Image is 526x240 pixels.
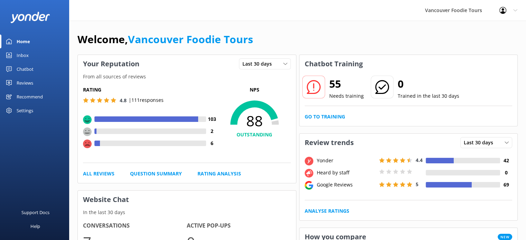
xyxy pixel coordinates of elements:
[206,127,218,135] h4: 2
[218,112,291,129] span: 88
[329,92,364,100] p: Needs training
[17,76,33,90] div: Reviews
[218,131,291,138] h4: OUTSTANDING
[21,205,49,219] div: Support Docs
[17,104,33,117] div: Settings
[315,181,377,189] div: Google Reviews
[398,76,459,92] h2: 0
[218,86,291,94] p: NPS
[78,73,296,80] p: From all sources of reviews
[242,60,276,68] span: Last 30 days
[78,191,296,209] h3: Website Chat
[77,31,253,48] h1: Welcome,
[305,113,345,121] a: Go to Training
[464,139,497,146] span: Last 30 days
[129,96,164,104] p: | 111 responses
[187,221,290,230] h4: Active Pop-ups
[315,157,377,164] div: Yonder
[83,170,114,177] a: All Reviews
[500,181,512,189] h4: 69
[305,207,349,215] a: Analyse Ratings
[299,134,359,152] h3: Review trends
[315,169,377,176] div: Heard by staff
[128,32,253,46] a: Vancouver Foodie Tours
[78,209,296,216] p: In the last 30 days
[120,97,127,104] span: 4.8
[30,219,40,233] div: Help
[83,86,218,94] h5: Rating
[299,55,368,73] h3: Chatbot Training
[500,169,512,176] h4: 0
[206,115,218,123] h4: 103
[17,90,43,104] div: Recommend
[416,157,423,163] span: 4.4
[17,35,30,48] div: Home
[197,170,241,177] a: Rating Analysis
[17,62,34,76] div: Chatbot
[83,221,187,230] h4: Conversations
[398,92,459,100] p: Trained in the last 30 days
[500,157,512,164] h4: 42
[416,181,418,188] span: 5
[130,170,182,177] a: Question Summary
[498,234,512,240] span: New
[10,12,50,23] img: yonder-white-logo.png
[206,140,218,147] h4: 6
[78,55,145,73] h3: Your Reputation
[329,76,364,92] h2: 55
[17,48,29,62] div: Inbox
